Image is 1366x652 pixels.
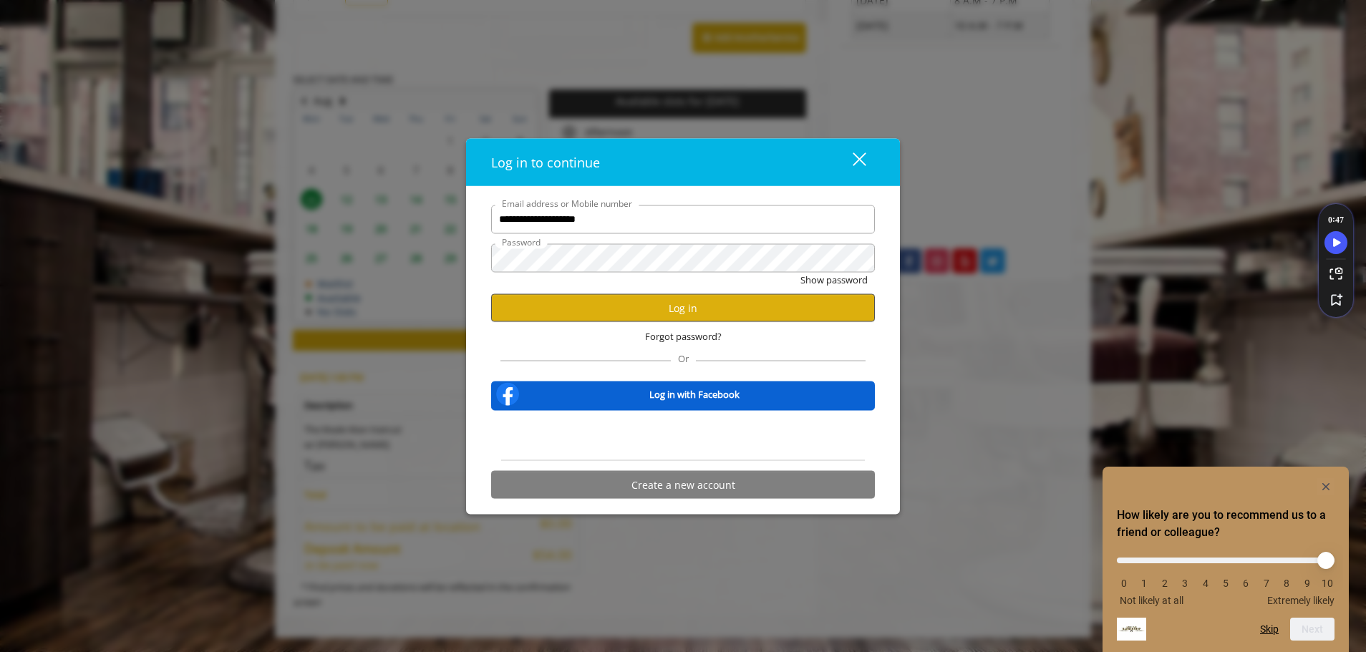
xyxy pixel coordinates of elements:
img: facebook-logo [493,380,522,409]
button: Skip [1260,623,1279,635]
li: 6 [1239,578,1253,589]
span: Extremely likely [1267,595,1334,606]
button: close dialog [826,147,875,177]
div: How likely are you to recommend us to a friend or colleague? Select an option from 0 to 10, with ... [1117,547,1334,606]
span: Or [671,352,696,365]
iframe: Sign in with Google Button [611,420,756,452]
li: 7 [1259,578,1274,589]
li: 0 [1117,578,1131,589]
button: Show password [800,272,868,287]
div: close dialog [836,151,865,172]
li: 8 [1279,578,1294,589]
input: Email address or Mobile number [491,205,875,233]
li: 1 [1137,578,1151,589]
li: 5 [1219,578,1233,589]
h2: How likely are you to recommend us to a friend or colleague? Select an option from 0 to 10, with ... [1117,507,1334,541]
button: Next question [1290,618,1334,641]
li: 9 [1300,578,1314,589]
b: Log in with Facebook [649,386,740,402]
li: 4 [1198,578,1213,589]
label: Email address or Mobile number [495,196,639,210]
button: Create a new account [491,471,875,499]
button: Log in [491,294,875,322]
li: 3 [1178,578,1192,589]
div: How likely are you to recommend us to a friend or colleague? Select an option from 0 to 10, with ... [1117,478,1334,641]
button: Hide survey [1317,478,1334,495]
span: Not likely at all [1120,595,1183,606]
span: Log in to continue [491,153,600,170]
li: 10 [1320,578,1334,589]
li: 2 [1158,578,1172,589]
label: Password [495,235,548,248]
input: Password [491,243,875,272]
span: Forgot password? [645,329,722,344]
